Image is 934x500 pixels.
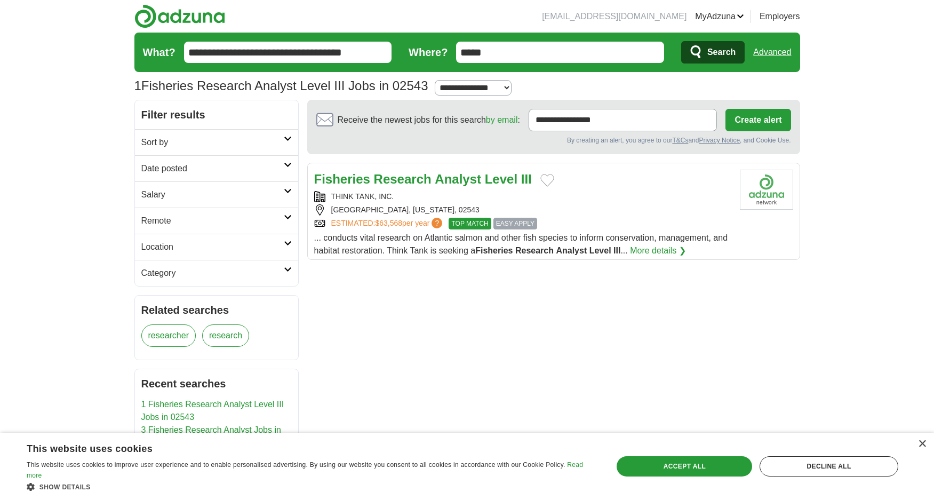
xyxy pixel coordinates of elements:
div: [GEOGRAPHIC_DATA], [US_STATE], 02543 [314,204,731,216]
div: Show details [27,481,596,492]
a: Advanced [753,42,791,63]
strong: III [521,172,532,186]
a: Employers [760,10,800,23]
strong: III [613,246,620,255]
h2: Salary [141,188,284,201]
a: Location [135,234,298,260]
a: ESTIMATED:$63,568per year? [331,218,445,229]
strong: Level [589,246,611,255]
strong: Research [374,172,432,186]
a: Privacy Notice [699,137,740,144]
span: This website uses cookies to improve user experience and to enable personalised advertising. By u... [27,461,565,469]
div: Decline all [760,456,898,477]
a: Remote [135,208,298,234]
img: Adzuna logo [134,4,225,28]
a: Date posted [135,155,298,181]
span: $63,568 [375,219,402,227]
h2: Related searches [141,302,292,318]
div: THINK TANK, INC. [314,191,731,202]
span: Receive the newest jobs for this search : [338,114,520,126]
span: 1 [134,76,141,96]
a: 1 Fisheries Research Analyst Level III Jobs in 02543 [141,400,284,422]
h2: Category [141,267,284,280]
a: MyAdzuna [695,10,744,23]
h2: Date posted [141,162,284,175]
span: TOP MATCH [449,218,491,229]
span: Search [707,42,736,63]
a: T&Cs [672,137,688,144]
div: Accept all [617,456,752,477]
a: researcher [141,324,196,347]
strong: Fisheries [314,172,370,186]
h2: Recent searches [141,376,292,392]
a: Salary [135,181,298,208]
strong: Analyst [556,246,587,255]
h2: Filter results [135,100,298,129]
div: Close [918,440,926,448]
span: EASY APPLY [493,218,537,229]
div: By creating an alert, you agree to our and , and Cookie Use. [316,136,791,145]
strong: Research [515,246,554,255]
button: Create alert [725,109,791,131]
a: 3 Fisheries Research Analyst Jobs in [PERSON_NAME][GEOGRAPHIC_DATA], [GEOGRAPHIC_DATA] [141,425,281,473]
h1: Fisheries Research Analyst Level III Jobs in 02543 [134,78,428,93]
a: More details ❯ [630,244,686,257]
span: Show details [39,483,91,491]
strong: Fisheries [475,246,513,255]
a: by email [486,115,518,124]
label: Where? [409,44,448,60]
h2: Location [141,241,284,253]
strong: Analyst [435,172,481,186]
a: Sort by [135,129,298,155]
h2: Remote [141,215,284,227]
a: research [202,324,249,347]
span: ? [432,218,442,228]
span: ... conducts vital research on Atlantic salmon and other fish species to inform conservation, man... [314,233,728,255]
img: Company logo [740,170,793,210]
button: Search [681,41,745,64]
button: Add to favorite jobs [540,174,554,187]
a: Fisheries Research Analyst Level III [314,172,532,186]
label: What? [143,44,175,60]
div: This website uses cookies [27,439,569,455]
a: Category [135,260,298,286]
li: [EMAIL_ADDRESS][DOMAIN_NAME] [542,10,686,23]
h2: Sort by [141,136,284,149]
strong: Level [485,172,517,186]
